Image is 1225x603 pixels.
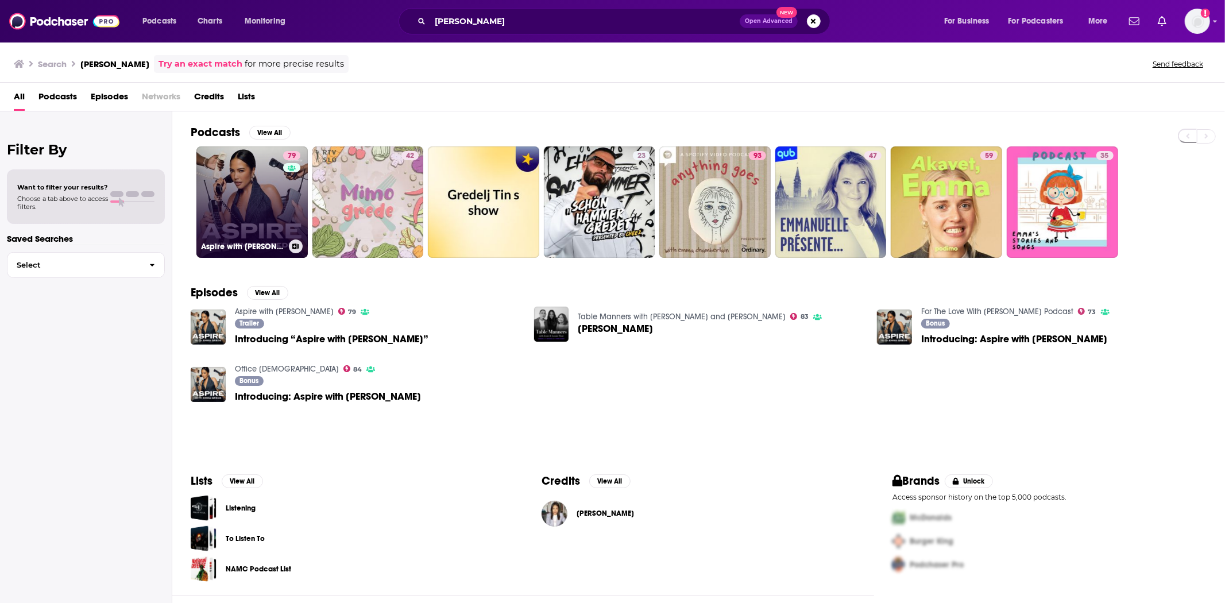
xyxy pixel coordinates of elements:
a: Charts [190,12,229,30]
button: Send feedback [1149,59,1207,69]
a: 83 [790,313,809,320]
button: open menu [1080,12,1122,30]
a: 93 [659,146,771,258]
span: 79 [288,150,296,162]
span: Monitoring [245,13,285,29]
span: 83 [801,314,809,319]
a: To Listen To [191,525,217,551]
span: All [14,87,25,111]
a: 93 [749,151,766,160]
span: Credits [194,87,224,111]
span: Introducing: Aspire with [PERSON_NAME] [921,334,1107,344]
span: 73 [1088,310,1096,315]
span: Logged in as hmill [1185,9,1210,34]
span: Introducing “Aspire with [PERSON_NAME]” [235,334,428,344]
a: 35 [1007,146,1118,258]
a: 73 [1078,308,1096,315]
button: open menu [1001,12,1080,30]
a: Emma Grede [577,509,634,518]
img: Introducing: Aspire with Emma Grede [877,310,912,345]
a: 59 [980,151,998,160]
a: 59 [891,146,1002,258]
span: 93 [753,150,762,162]
a: ListsView All [191,474,263,488]
a: Listening [191,495,217,521]
a: 42 [312,146,424,258]
svg: Add a profile image [1201,9,1210,18]
button: View All [222,474,263,488]
a: Aspire with Emma Grede [235,307,334,316]
span: Podcasts [142,13,176,29]
p: Saved Searches [7,233,165,244]
img: Emma Grede [534,307,569,342]
button: open menu [237,12,300,30]
a: 35 [1096,151,1114,160]
img: First Pro Logo [888,506,910,529]
button: Show profile menu [1185,9,1210,34]
a: NAMC Podcast List [226,563,291,575]
span: 42 [406,150,414,162]
a: Lists [238,87,255,111]
a: PodcastsView All [191,125,291,140]
span: Open Advanced [745,18,793,24]
span: Select [7,261,140,269]
img: Second Pro Logo [888,529,910,553]
h2: Lists [191,474,212,488]
a: Podcasts [38,87,77,111]
img: Emma Grede [542,501,567,527]
span: Bonus [239,377,258,384]
div: Search podcasts, credits, & more... [409,8,841,34]
span: for more precise results [245,57,344,71]
span: 84 [353,367,362,372]
a: EpisodesView All [191,285,288,300]
a: Episodes [91,87,128,111]
span: Introducing: Aspire with [PERSON_NAME] [235,392,421,401]
a: Introducing: Aspire with Emma Grede [921,334,1107,344]
a: 79 [338,308,357,315]
h2: Credits [542,474,580,488]
p: Access sponsor history on the top 5,000 podcasts. [892,493,1207,501]
a: Try an exact match [159,57,242,71]
img: Introducing: Aspire with Emma Grede [191,367,226,402]
h2: Brands [892,474,940,488]
img: Podchaser - Follow, Share and Rate Podcasts [9,10,119,32]
a: 47 [864,151,882,160]
a: 47 [775,146,887,258]
a: CreditsView All [542,474,631,488]
a: Introducing “Aspire with Emma Grede” [235,334,428,344]
button: Open AdvancedNew [740,14,798,28]
a: Show notifications dropdown [1124,11,1144,31]
a: To Listen To [226,532,265,545]
img: Introducing “Aspire with Emma Grede” [191,310,226,345]
button: Emma GredeEmma Grede [542,495,856,532]
h3: Search [38,59,67,69]
a: 79 [283,151,300,160]
h2: Episodes [191,285,238,300]
span: Charts [198,13,222,29]
img: Third Pro Logo [888,553,910,577]
span: More [1088,13,1108,29]
a: 23 [633,151,650,160]
h3: [PERSON_NAME] [80,59,149,69]
span: Want to filter your results? [17,183,108,191]
a: NAMC Podcast List [191,556,217,582]
button: open menu [134,12,191,30]
button: View All [249,126,291,140]
a: 79Aspire with [PERSON_NAME] [196,146,308,258]
a: Introducing: Aspire with Emma Grede [235,392,421,401]
span: Trailer [239,320,259,327]
a: Emma Grede [578,324,653,334]
h2: Podcasts [191,125,240,140]
button: Unlock [945,474,994,488]
span: Bonus [926,320,945,327]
